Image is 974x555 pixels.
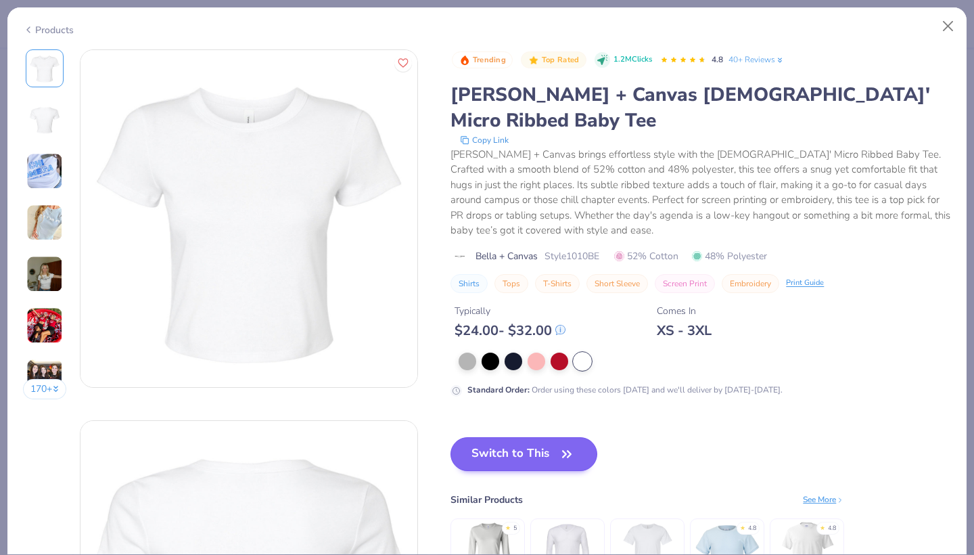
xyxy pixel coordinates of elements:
button: Screen Print [655,274,715,293]
img: User generated content [26,153,63,190]
button: copy to clipboard [456,133,513,147]
div: [PERSON_NAME] + Canvas brings effortless style with the [DEMOGRAPHIC_DATA]' Micro Ribbed Baby Tee... [450,147,951,238]
span: Bella + Canvas [476,249,538,263]
button: Like [394,54,412,72]
img: User generated content [26,307,63,344]
button: Badge Button [452,51,513,69]
div: 4.8 [748,524,756,533]
button: T-Shirts [535,274,580,293]
button: Short Sleeve [586,274,648,293]
div: 4.8 Stars [660,49,706,71]
div: ★ [820,524,825,529]
div: Similar Products [450,493,523,507]
button: Shirts [450,274,488,293]
button: 170+ [23,379,67,399]
img: User generated content [26,204,63,241]
div: ★ [740,524,745,529]
span: Trending [473,56,506,64]
div: Print Guide [786,277,824,289]
span: 52% Cotton [614,249,678,263]
div: [PERSON_NAME] + Canvas [DEMOGRAPHIC_DATA]' Micro Ribbed Baby Tee [450,82,951,133]
div: $ 24.00 - $ 32.00 [455,322,565,339]
span: 48% Polyester [692,249,767,263]
button: Embroidery [722,274,779,293]
img: Front [28,52,61,85]
button: Close [935,14,961,39]
span: Top Rated [542,56,580,64]
img: brand logo [450,251,469,262]
div: ★ [505,524,511,529]
a: 40+ Reviews [728,53,785,66]
div: Order using these colors [DATE] and we'll deliver by [DATE]-[DATE]. [467,384,783,396]
div: XS - 3XL [657,322,712,339]
span: 1.2M Clicks [613,54,652,66]
div: See More [803,493,844,506]
strong: Standard Order : [467,384,530,395]
img: User generated content [26,256,63,292]
button: Switch to This [450,437,597,471]
img: Top Rated sort [528,55,539,66]
img: Trending sort [459,55,470,66]
button: Tops [494,274,528,293]
img: Back [28,104,61,136]
span: 4.8 [712,54,723,65]
div: Comes In [657,304,712,318]
img: Front [80,50,417,387]
div: Products [23,23,74,37]
span: Style 1010BE [544,249,599,263]
img: User generated content [26,359,63,395]
div: 4.8 [828,524,836,533]
button: Badge Button [521,51,586,69]
div: Typically [455,304,565,318]
div: 5 [513,524,517,533]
